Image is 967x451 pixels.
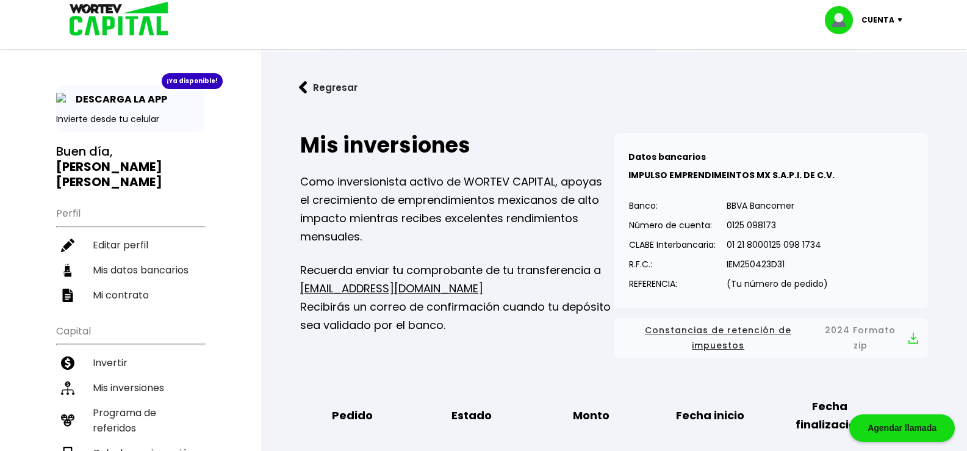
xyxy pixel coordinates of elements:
p: Banco: [629,197,716,215]
a: [EMAIL_ADDRESS][DOMAIN_NAME] [300,281,483,296]
p: BBVA Bancomer [727,197,828,215]
p: REFERENCIA: [629,275,716,293]
p: R.F.C.: [629,255,716,273]
p: CLABE Interbancaria: [629,236,716,254]
h2: Mis inversiones [300,133,614,157]
img: app-icon [56,93,70,106]
button: Constancias de retención de impuestos2024 Formato zip [624,323,918,353]
p: 01 21 8000125 098 1734 [727,236,828,254]
p: 0125 098173 [727,216,828,234]
p: (Tu número de pedido) [727,275,828,293]
a: Mis inversiones [56,375,204,400]
img: recomiendanos-icon.9b8e9327.svg [61,414,74,427]
img: inversiones-icon.6695dc30.svg [61,381,74,395]
a: Mis datos bancarios [56,258,204,283]
img: editar-icon.952d3147.svg [61,239,74,252]
p: IEM250423D31 [727,255,828,273]
div: ¡Ya disponible! [162,73,223,89]
b: Monto [573,406,609,425]
b: Pedido [332,406,373,425]
a: Mi contrato [56,283,204,308]
img: profile-image [825,6,861,34]
b: Fecha finalización [779,397,880,434]
p: Cuenta [861,11,894,29]
a: Programa de referidos [56,400,204,441]
b: IMPULSO EMPRENDIMEINTOS MX S.A.P.I. DE C.V. [628,169,835,181]
img: icon-down [894,18,911,22]
p: DESCARGA LA APP [70,92,167,107]
a: Invertir [56,350,204,375]
img: datos-icon.10cf9172.svg [61,264,74,277]
b: Datos bancarios [628,151,706,163]
p: Invierte desde tu celular [56,113,204,126]
p: Recuerda enviar tu comprobante de tu transferencia a Recibirás un correo de confirmación cuando t... [300,261,614,334]
p: Número de cuenta: [629,216,716,234]
a: flecha izquierdaRegresar [281,71,947,104]
img: invertir-icon.b3b967d7.svg [61,356,74,370]
img: contrato-icon.f2db500c.svg [61,289,74,302]
ul: Perfil [56,200,204,308]
p: Como inversionista activo de WORTEV CAPITAL, apoyas el crecimiento de emprendimientos mexicanos d... [300,173,614,246]
b: Estado [451,406,492,425]
b: Fecha inicio [676,406,744,425]
button: Regresar [281,71,376,104]
h3: Buen día, [56,144,204,190]
img: flecha izquierda [299,81,307,94]
a: Editar perfil [56,233,204,258]
span: Constancias de retención de impuestos [624,323,813,353]
b: [PERSON_NAME] [PERSON_NAME] [56,158,162,190]
div: Agendar llamada [849,414,955,442]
